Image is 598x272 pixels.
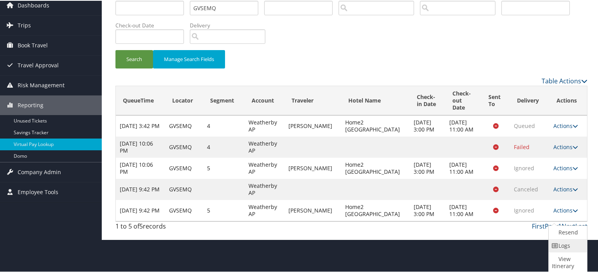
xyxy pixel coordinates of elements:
a: Resend [549,225,585,238]
td: 5 [203,199,245,220]
td: 4 [203,115,245,136]
label: Check-out Date [115,21,190,29]
td: [DATE] 3:00 PM [410,199,445,220]
td: [DATE] 10:06 PM [116,157,165,178]
th: Traveler: activate to sort column ascending [285,85,341,115]
span: Book Travel [18,35,48,54]
a: 1 [558,221,562,230]
th: Actions [549,85,587,115]
th: Segment: activate to sort column ascending [203,85,245,115]
a: Actions [553,142,578,150]
td: [PERSON_NAME] [285,157,341,178]
a: First [532,221,545,230]
th: Delivery: activate to sort column ascending [510,85,549,115]
td: Weatherby AP [245,157,285,178]
a: Actions [553,185,578,192]
label: Delivery [190,21,271,29]
td: [DATE] 11:00 AM [445,199,481,220]
td: [DATE] 3:42 PM [116,115,165,136]
span: Employee Tools [18,182,58,201]
div: 1 to 5 of records [115,221,225,234]
a: Table Actions [542,76,587,85]
td: [DATE] 11:00 AM [445,115,481,136]
a: Actions [553,206,578,213]
td: GVSEMQ [165,199,203,220]
td: [DATE] 11:00 AM [445,157,481,178]
td: Home2 [GEOGRAPHIC_DATA] [341,157,410,178]
td: [PERSON_NAME] [285,115,341,136]
span: Ignored [514,164,534,171]
span: Trips [18,15,31,34]
span: Failed [514,142,530,150]
td: Weatherby AP [245,136,285,157]
td: 4 [203,136,245,157]
span: Risk Management [18,75,65,94]
td: GVSEMQ [165,136,203,157]
td: [PERSON_NAME] [285,199,341,220]
td: Home2 [GEOGRAPHIC_DATA] [341,199,410,220]
td: Weatherby AP [245,115,285,136]
a: Logs [549,238,585,252]
th: Check-out Date: activate to sort column ascending [445,85,481,115]
a: Prev [545,221,558,230]
th: Check-in Date: activate to sort column ascending [410,85,445,115]
td: GVSEMQ [165,157,203,178]
th: QueueTime: activate to sort column ascending [116,85,165,115]
td: Weatherby AP [245,199,285,220]
td: Weatherby AP [245,178,285,199]
td: [DATE] 10:06 PM [116,136,165,157]
a: View Itinerary [549,252,585,272]
span: Travel Approval [18,55,59,74]
a: Last [575,221,587,230]
td: [DATE] 3:00 PM [410,115,445,136]
button: Search [115,49,153,68]
span: Company Admin [18,162,61,181]
td: 5 [203,157,245,178]
th: Sent To: activate to sort column ascending [481,85,510,115]
span: Ignored [514,206,534,213]
span: Canceled [514,185,538,192]
td: GVSEMQ [165,178,203,199]
td: Home2 [GEOGRAPHIC_DATA] [341,115,410,136]
a: Actions [553,164,578,171]
td: [DATE] 9:42 PM [116,199,165,220]
td: [DATE] 3:00 PM [410,157,445,178]
th: Hotel Name: activate to sort column ascending [341,85,410,115]
span: 5 [139,221,143,230]
button: Manage Search Fields [153,49,225,68]
span: Queued [514,121,535,129]
td: [DATE] 9:42 PM [116,178,165,199]
th: Locator: activate to sort column ascending [165,85,203,115]
th: Account: activate to sort column ascending [245,85,285,115]
span: Reporting [18,95,43,114]
a: Actions [553,121,578,129]
td: GVSEMQ [165,115,203,136]
a: Next [562,221,575,230]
